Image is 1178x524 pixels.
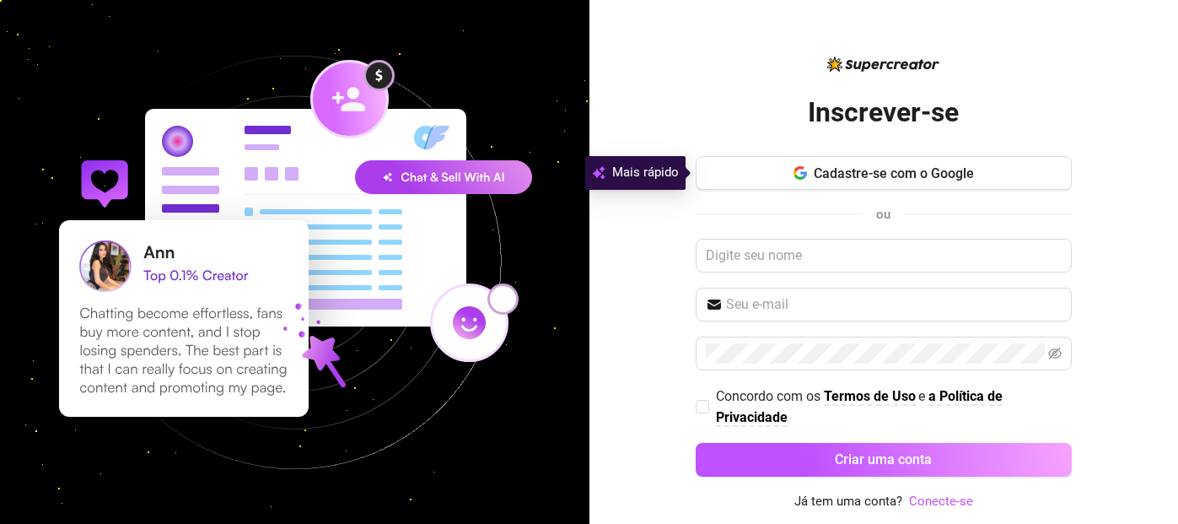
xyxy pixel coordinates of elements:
button: Criar uma conta [696,443,1072,477]
a: Termos de Uso [824,388,916,406]
font: Já tem uma conta? [794,494,902,509]
font: Termos de Uso [824,388,916,404]
span: invisível aos olhos [1048,347,1062,360]
a: a Política de Privacidade [716,388,1003,427]
font: Cadastre-se com o Google [814,165,974,181]
a: Conecte-se [909,492,973,512]
font: Conecte-se [909,494,973,509]
font: ou [876,207,890,222]
font: Criar uma conta [835,451,932,467]
font: Concordo com os [716,388,820,404]
font: Inscrever-se [808,96,959,128]
button: Cadastre-se com o Google [696,156,1072,190]
img: logo-BBDzfeDw.svg [827,57,939,72]
font: e [918,388,925,404]
font: Mais rápido [612,165,679,180]
font: a Política de Privacidade [716,388,1003,425]
img: svg%3e [592,163,605,183]
input: Digite seu nome [696,239,1072,273]
input: Seu e-mail [726,294,1062,315]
